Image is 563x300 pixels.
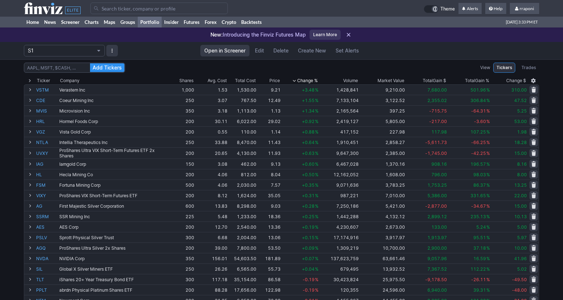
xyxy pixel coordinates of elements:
[228,126,257,137] td: 110.00
[485,3,506,14] a: Help
[514,193,527,198] span: 22.00
[195,190,228,200] td: 8.12
[36,137,58,147] a: NTLA
[517,161,527,167] span: 8.16
[195,169,228,179] td: 4.06
[319,190,360,200] td: 987,221
[228,242,257,253] td: 7,800.00
[315,224,319,230] span: %
[59,108,168,114] div: Microvision Inc
[315,235,319,240] span: %
[36,106,58,116] a: MVIS
[427,245,447,251] span: 2,900.00
[506,77,526,84] span: Change $
[36,190,58,200] a: VIXY
[169,242,195,253] td: 200
[210,31,223,38] span: New:
[514,151,527,156] span: 15.00
[458,3,482,14] a: Alerts
[315,182,319,188] span: %
[208,77,227,84] div: Avg. Cost
[302,108,315,114] span: +1.34
[486,172,490,177] span: %
[440,5,455,13] span: Theme
[210,31,306,38] p: Introducing the Finviz Futures Map
[424,5,455,13] a: Theme
[359,242,406,253] td: 10,700.00
[319,137,360,147] td: 1,910,451
[427,98,447,103] span: 2,355.02
[493,63,515,73] a: Tickers
[195,147,228,159] td: 20.65
[269,77,280,84] div: Price
[319,84,360,95] td: 1,428,841
[36,95,58,105] a: CDE
[315,172,319,177] span: %
[514,140,527,145] span: 18.28
[37,77,50,84] div: Ticker
[427,214,447,219] span: 2,899.12
[239,17,264,28] a: Backtests
[486,129,490,135] span: %
[228,159,257,169] td: 462.00
[42,17,59,28] a: News
[486,119,490,124] span: %
[169,211,195,221] td: 225
[465,77,489,84] div: Gain %
[517,129,527,135] span: 1.98
[251,45,268,56] a: Edit
[195,179,228,190] td: 4.06
[169,147,195,159] td: 200
[378,77,404,84] span: Market Value
[257,221,281,232] td: 13.36
[169,190,195,200] td: 200
[257,190,281,200] td: 35.05
[359,159,406,169] td: 1,370.16
[486,87,490,93] span: %
[514,214,527,219] span: 10.13
[257,242,281,253] td: 53.50
[423,77,446,84] div: Gain $
[273,47,289,54] span: Delete
[496,64,512,71] span: Tickers
[429,108,447,114] span: -715.75
[514,256,527,261] span: 41.96
[486,140,490,145] span: %
[169,179,195,190] td: 500
[195,84,228,95] td: 1.53
[319,211,360,221] td: 1,442,288
[36,253,58,263] a: NVDA
[302,256,315,261] span: +0.07
[195,232,228,242] td: 6.68
[486,245,490,251] span: %
[195,221,228,232] td: 12.70
[319,242,360,253] td: 1,309,219
[315,161,319,167] span: %
[59,193,168,198] div: ProShares VIX Short-Term Futures ETF
[315,140,319,145] span: %
[257,95,281,105] td: 12.49
[423,77,433,84] span: Total
[302,214,315,219] span: +0.25
[473,245,486,251] span: 37.18
[36,116,58,126] a: HRL
[514,203,527,209] span: 15.00
[486,182,490,188] span: %
[82,17,101,28] a: Charts
[359,179,406,190] td: 3,783.25
[255,47,264,54] span: Edit
[228,95,257,105] td: 767.50
[319,179,360,190] td: 9,071,636
[310,30,341,40] a: Learn More
[60,77,80,84] div: Company
[473,235,486,240] span: 95.51
[195,105,228,116] td: 3.18
[228,190,257,200] td: 1,624.00
[302,172,315,177] span: +0.50
[302,87,315,93] span: +3.48
[315,193,319,198] span: %
[474,119,486,124] span: -3.60
[486,203,490,209] span: %
[257,116,281,126] td: 29.02
[298,47,326,54] span: Create New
